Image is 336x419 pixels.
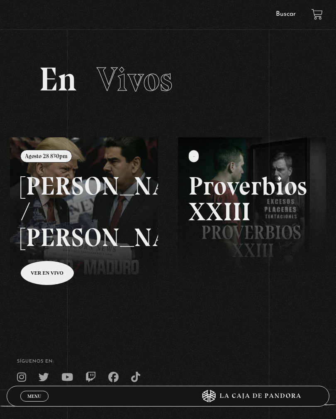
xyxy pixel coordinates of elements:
[97,59,173,99] span: Vivos
[276,11,296,17] a: Buscar
[27,394,41,399] span: Menu
[17,359,319,364] h4: SÍguenos en:
[24,401,44,407] span: Cerrar
[39,63,297,96] h2: En
[312,9,323,20] a: View your shopping cart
